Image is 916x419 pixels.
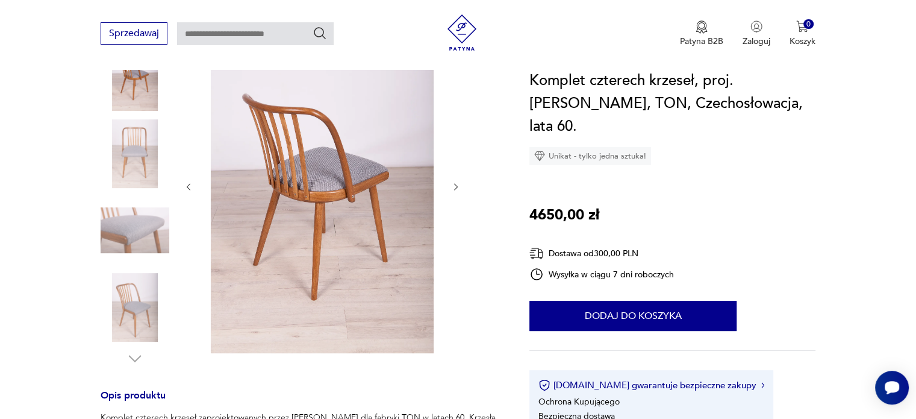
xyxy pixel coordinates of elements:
[101,392,500,412] h3: Opis produktu
[529,204,599,227] p: 4650,00 zł
[538,379,550,391] img: Ikona certyfikatu
[790,20,815,47] button: 0Koszyk
[529,267,674,282] div: Wysyłka w ciągu 7 dni roboczych
[101,42,169,111] img: Zdjęcie produktu Komplet czterech krzeseł, proj. A. Suman, TON, Czechosłowacja, lata 60.
[538,379,764,391] button: [DOMAIN_NAME] gwarantuje bezpieczne zakupy
[529,147,651,165] div: Unikat - tylko jedna sztuka!
[743,36,770,47] p: Zaloguj
[761,382,765,388] img: Ikona strzałki w prawo
[206,18,438,353] img: Zdjęcie produktu Komplet czterech krzeseł, proj. A. Suman, TON, Czechosłowacja, lata 60.
[101,196,169,265] img: Zdjęcie produktu Komplet czterech krzeseł, proj. A. Suman, TON, Czechosłowacja, lata 60.
[444,14,480,51] img: Patyna - sklep z meblami i dekoracjami vintage
[803,19,814,30] div: 0
[101,119,169,188] img: Zdjęcie produktu Komplet czterech krzeseł, proj. A. Suman, TON, Czechosłowacja, lata 60.
[538,396,620,408] li: Ochrona Kupującego
[875,371,909,405] iframe: Smartsupp widget button
[680,20,723,47] button: Patyna B2B
[790,36,815,47] p: Koszyk
[529,246,544,261] img: Ikona dostawy
[101,30,167,39] a: Sprzedawaj
[680,36,723,47] p: Patyna B2B
[529,69,815,138] h1: Komplet czterech krzeseł, proj. [PERSON_NAME], TON, Czechosłowacja, lata 60.
[534,151,545,162] img: Ikona diamentu
[796,20,808,33] img: Ikona koszyka
[743,20,770,47] button: Zaloguj
[313,26,327,40] button: Szukaj
[101,22,167,45] button: Sprzedawaj
[680,20,723,47] a: Ikona medaluPatyna B2B
[529,301,737,331] button: Dodaj do koszyka
[750,20,762,33] img: Ikonka użytkownika
[101,273,169,342] img: Zdjęcie produktu Komplet czterech krzeseł, proj. A. Suman, TON, Czechosłowacja, lata 60.
[529,246,674,261] div: Dostawa od 300,00 PLN
[696,20,708,34] img: Ikona medalu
